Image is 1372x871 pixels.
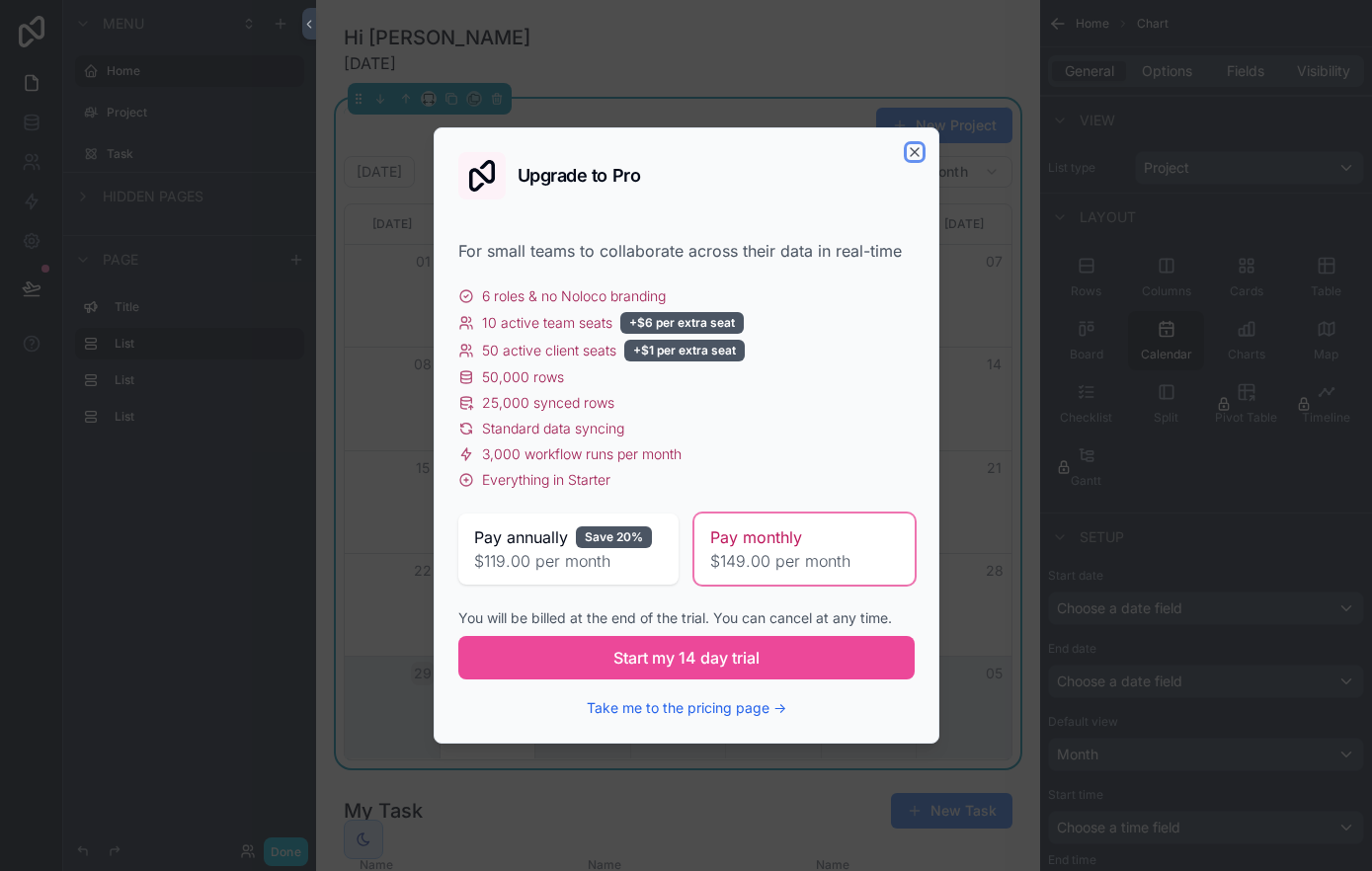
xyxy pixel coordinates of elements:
h2: Upgrade to Pro [518,167,641,185]
span: 50 active client seats [482,341,616,360]
div: +$1 per extra seat [624,340,745,361]
span: 50,000 rows [482,367,564,387]
span: Pay monthly [710,525,802,549]
div: You will be billed at the end of the trial. You can cancel at any time. [458,608,915,628]
span: 3,000 workflow runs per month [482,444,682,464]
span: Standard data syncing [482,419,624,438]
button: Take me to the pricing page → [587,698,786,718]
span: $119.00 per month [474,549,663,573]
span: Everything in Starter [482,470,610,490]
span: $149.00 per month [710,549,899,573]
span: Pay annually [474,525,568,549]
div: For small teams to collaborate across their data in real-time [458,239,915,263]
button: Start my 14 day trial [458,636,915,679]
div: +$6 per extra seat [620,312,744,334]
div: Save 20% [576,526,652,548]
span: 6 roles & no Noloco branding [482,286,666,306]
span: 25,000 synced rows [482,393,614,413]
span: Start my 14 day trial [613,646,760,670]
span: 10 active team seats [482,313,612,333]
